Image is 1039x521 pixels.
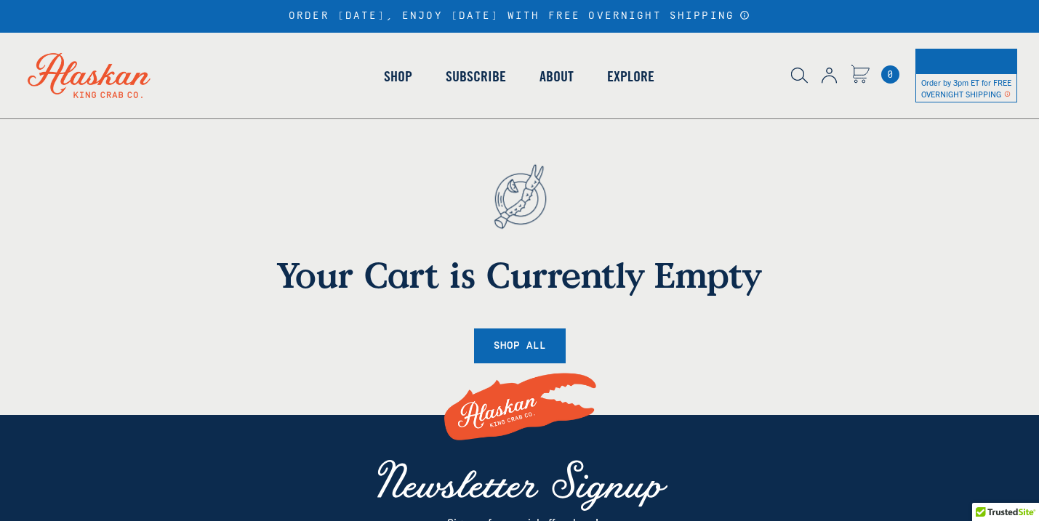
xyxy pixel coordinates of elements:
[851,65,870,86] a: Cart
[739,10,750,20] a: Announcement Bar Modal
[921,77,1011,99] span: Order by 3pm ET for FREE OVERNIGHT SHIPPING
[116,254,923,296] h1: Your Cart is Currently Empty
[289,10,750,23] div: ORDER [DATE], ENJOY [DATE] WITH FREE OVERNIGHT SHIPPING
[474,328,566,364] a: Shop All
[470,140,569,254] img: empty cart - anchor
[523,35,590,118] a: About
[881,65,899,84] a: Cart
[440,356,600,459] img: Alaskan King Crab Co. Logo
[590,35,671,118] a: Explore
[1004,89,1011,99] span: Shipping Notice Icon
[429,35,523,118] a: Subscribe
[7,33,171,118] img: Alaskan King Crab Co. logo
[822,68,837,84] img: account
[791,68,808,84] img: search
[367,35,429,118] a: Shop
[881,65,899,84] span: 0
